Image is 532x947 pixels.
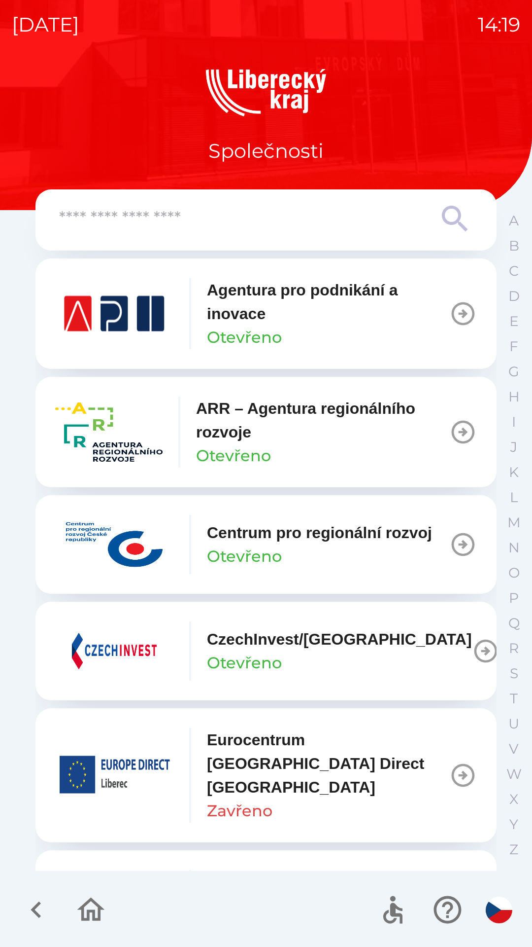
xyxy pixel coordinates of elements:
[509,464,519,481] p: K
[12,10,79,39] p: [DATE]
[501,510,526,535] button: M
[35,602,497,700] button: CzechInvest/[GEOGRAPHIC_DATA]Otevřeno
[501,258,526,284] button: C
[207,728,449,799] p: Eurocentrum [GEOGRAPHIC_DATA] Direct [GEOGRAPHIC_DATA]
[501,787,526,812] button: X
[506,765,522,783] p: W
[509,212,519,229] p: A
[501,485,526,510] button: L
[196,444,271,468] p: Otevřeno
[55,621,173,681] img: c927f8d6-c8fa-4bdd-9462-44b487a11e50.png
[509,841,518,858] p: Z
[509,816,518,833] p: Y
[207,545,282,568] p: Otevřeno
[501,409,526,435] button: I
[509,589,519,607] p: P
[55,284,173,343] img: 8cbcfca4-daf3-4cd6-a4bc-9a520cce8152.png
[501,384,526,409] button: H
[501,560,526,585] button: O
[207,627,472,651] p: CzechInvest/[GEOGRAPHIC_DATA]
[501,686,526,711] button: T
[478,10,520,39] p: 14:19
[35,495,497,594] button: Centrum pro regionální rozvojOtevřeno
[508,288,520,305] p: D
[207,799,272,823] p: Zavřeno
[35,69,497,116] img: Logo
[508,363,519,380] p: G
[508,539,520,556] p: N
[508,564,520,582] p: O
[196,397,449,444] p: ARR – Agentura regionálního rozvoje
[35,708,497,842] button: Eurocentrum [GEOGRAPHIC_DATA] Direct [GEOGRAPHIC_DATA]Zavřeno
[207,870,449,917] p: Eurocentrum [GEOGRAPHIC_DATA]/MMR ČR
[207,326,282,349] p: Otevřeno
[509,237,519,255] p: B
[501,309,526,334] button: E
[501,837,526,862] button: Z
[501,711,526,736] button: U
[501,334,526,359] button: F
[35,377,497,487] button: ARR – Agentura regionálního rozvojeOtevřeno
[501,535,526,560] button: N
[508,388,520,405] p: H
[55,402,163,462] img: 157ba001-05af-4362-8ba6-6f64d3b6f433.png
[501,208,526,233] button: A
[501,284,526,309] button: D
[510,489,518,506] p: L
[55,746,173,805] img: 3a1beb4f-d3e5-4b48-851b-8303af1e5a41.png
[512,413,516,431] p: I
[508,715,519,732] p: U
[501,233,526,258] button: B
[510,438,517,456] p: J
[207,521,432,545] p: Centrum pro regionální rozvoj
[501,359,526,384] button: G
[510,665,518,682] p: S
[501,736,526,762] button: V
[509,313,519,330] p: E
[208,136,324,166] p: Společnosti
[501,636,526,661] button: R
[35,258,497,369] button: Agentura pro podnikání a inovaceOtevřeno
[486,897,512,923] img: cs flag
[510,690,518,707] p: T
[509,740,519,758] p: V
[501,611,526,636] button: Q
[501,812,526,837] button: Y
[501,762,526,787] button: W
[207,278,449,326] p: Agentura pro podnikání a inovace
[501,585,526,611] button: P
[501,661,526,686] button: S
[509,338,518,355] p: F
[508,615,520,632] p: Q
[501,435,526,460] button: J
[501,460,526,485] button: K
[509,262,519,280] p: C
[507,514,521,531] p: M
[509,640,519,657] p: R
[55,515,173,574] img: 68df2704-ae73-4634-9931-9f67bcfb2c74.jpg
[207,651,282,675] p: Otevřeno
[509,791,518,808] p: X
